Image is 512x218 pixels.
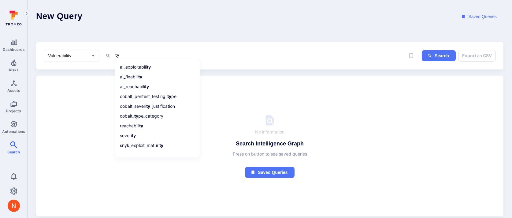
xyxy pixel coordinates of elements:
[236,140,304,147] h4: Search Intelligence Graph
[119,63,196,71] li: ai_exploitabili
[119,92,196,101] li: cobalt_pentest_testing_ pe
[3,47,25,52] span: Dashboards
[36,11,83,22] h1: New Query
[2,129,25,134] span: Automations
[139,123,143,128] b: ty
[7,150,20,154] span: Search
[146,103,150,109] b: ty
[422,50,456,62] button: ig-search
[255,129,284,135] span: No information
[47,53,87,59] input: Select basic entity
[233,151,307,157] span: Press on button to see saved queries
[7,88,20,93] span: Assets
[245,167,294,178] button: Saved queries
[406,50,417,61] span: Save query
[245,157,294,178] a: Saved queries
[119,131,196,140] li: severi
[138,74,142,79] b: ty
[159,143,163,148] b: ty
[89,52,97,59] button: Open
[455,11,503,22] button: Saved Queries
[167,94,171,99] b: ty
[156,152,160,158] b: ty
[119,141,196,150] li: snyk_exploit_maturi
[134,113,138,118] b: ty
[6,109,21,113] span: Projects
[23,10,30,17] button: Expand navigation menu
[119,151,196,160] li: tromzo_vulnerabili _id
[119,122,196,130] li: reachabili
[9,68,19,72] span: Risks
[115,51,405,59] textarea: Intelligence Graph search area
[24,11,29,16] i: Expand navigation menu
[145,84,149,89] b: ty
[119,73,196,81] li: ai_fixabili
[119,112,196,120] li: cobalt_ pe_category
[119,102,196,111] li: cobalt_severi _justification
[119,82,196,91] li: ai_reachabili
[147,64,151,70] b: ty
[458,50,496,62] button: Export as CSV
[8,200,20,212] div: Neeren Patki
[8,200,20,212] img: ACg8ocIprwjrgDQnDsNSk9Ghn5p5-B8DpAKWoJ5Gi9syOE4K59tr4Q=s96-c
[132,133,136,138] b: ty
